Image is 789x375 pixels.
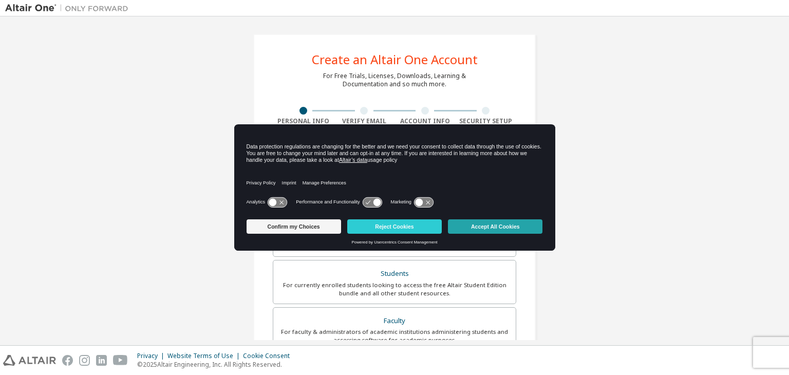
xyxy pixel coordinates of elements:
[62,355,73,366] img: facebook.svg
[243,352,296,360] div: Cookie Consent
[323,72,466,88] div: For Free Trials, Licenses, Downloads, Learning & Documentation and so much more.
[3,355,56,366] img: altair_logo.svg
[113,355,128,366] img: youtube.svg
[279,314,510,328] div: Faculty
[96,355,107,366] img: linkedin.svg
[312,53,478,66] div: Create an Altair One Account
[456,117,517,125] div: Security Setup
[273,117,334,125] div: Personal Info
[137,352,167,360] div: Privacy
[394,117,456,125] div: Account Info
[137,360,296,369] p: © 2025 Altair Engineering, Inc. All Rights Reserved.
[279,328,510,344] div: For faculty & administrators of academic institutions administering students and accessing softwa...
[279,281,510,297] div: For currently enrolled students looking to access the free Altair Student Edition bundle and all ...
[334,117,395,125] div: Verify Email
[167,352,243,360] div: Website Terms of Use
[279,267,510,281] div: Students
[79,355,90,366] img: instagram.svg
[5,3,134,13] img: Altair One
